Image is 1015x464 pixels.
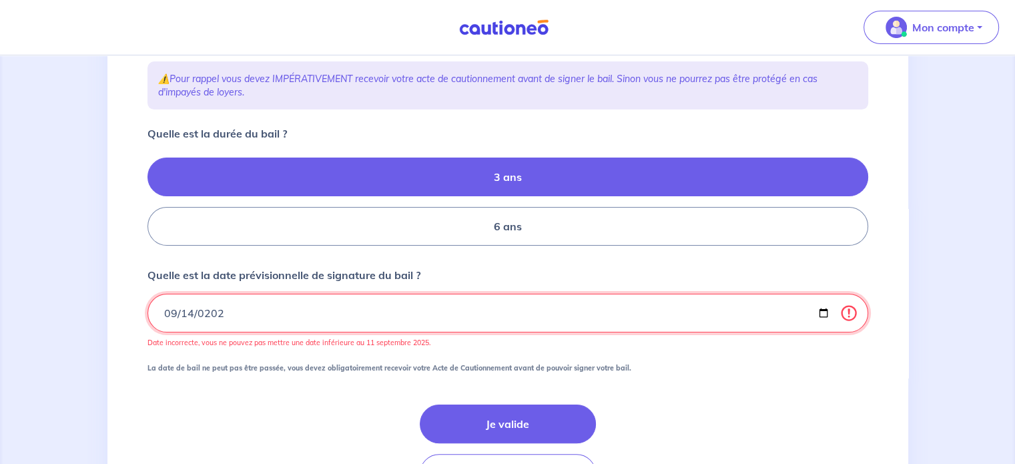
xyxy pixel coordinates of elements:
[147,363,631,373] strong: La date de bail ne peut pas être passée, vous devez obligatoirement recevoir votre Acte de Cautio...
[420,405,596,443] button: Je valide
[158,72,858,99] p: ⚠️
[886,17,907,38] img: illu_account_valid_menu.svg
[147,267,420,283] p: Quelle est la date prévisionnelle de signature du bail ?
[147,294,868,332] input: contract-date-placeholder
[158,73,817,98] em: Pour rappel vous devez IMPÉRATIVEMENT recevoir votre acte de cautionnement avant de signer le bai...
[912,19,974,35] p: Mon compte
[147,338,868,347] p: Date incorrecte, vous ne pouvez pas mettre une date inférieure au 11 septembre 2025.
[454,19,554,36] img: Cautioneo
[147,126,287,142] p: Quelle est la durée du bail ?
[147,158,868,196] label: 3 ans
[147,207,868,246] label: 6 ans
[864,11,999,44] button: illu_account_valid_menu.svgMon compte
